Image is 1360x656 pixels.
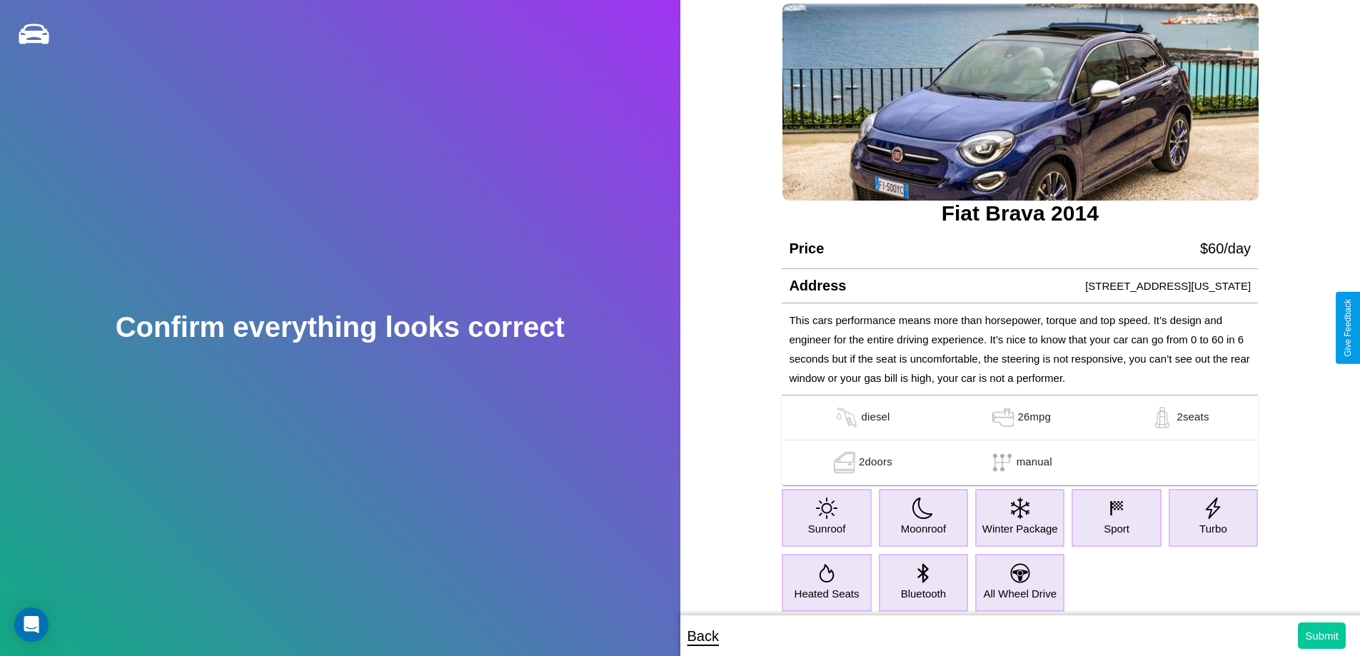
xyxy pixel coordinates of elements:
p: Bluetooth [901,584,946,603]
p: This cars performance means more than horsepower, torque and top speed. It’s design and engineer ... [789,311,1251,388]
p: Back [687,623,719,649]
p: [STREET_ADDRESS][US_STATE] [1085,276,1251,296]
p: Sport [1104,519,1129,538]
p: 2 doors [859,452,892,473]
h4: Price [789,241,824,257]
table: simple table [782,395,1258,485]
p: diesel [861,407,890,428]
p: Sunroof [808,519,846,538]
p: Moonroof [901,519,946,538]
p: Winter Package [982,519,1058,538]
div: Open Intercom Messenger [14,607,49,642]
h3: Fiat Brava 2014 [782,201,1258,226]
p: $ 60 /day [1200,236,1251,261]
p: Heated Seats [795,584,860,603]
p: Turbo [1199,519,1227,538]
button: Submit [1298,622,1346,649]
img: gas [830,452,859,473]
h4: Address [789,278,846,294]
img: gas [832,407,861,428]
img: gas [989,407,1017,428]
h2: Confirm everything looks correct [116,311,565,343]
p: manual [1017,452,1052,473]
p: 2 seats [1177,407,1209,428]
p: All Wheel Drive [983,584,1057,603]
div: Give Feedback [1343,299,1353,357]
img: gas [1148,407,1177,428]
p: 26 mpg [1017,407,1051,428]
